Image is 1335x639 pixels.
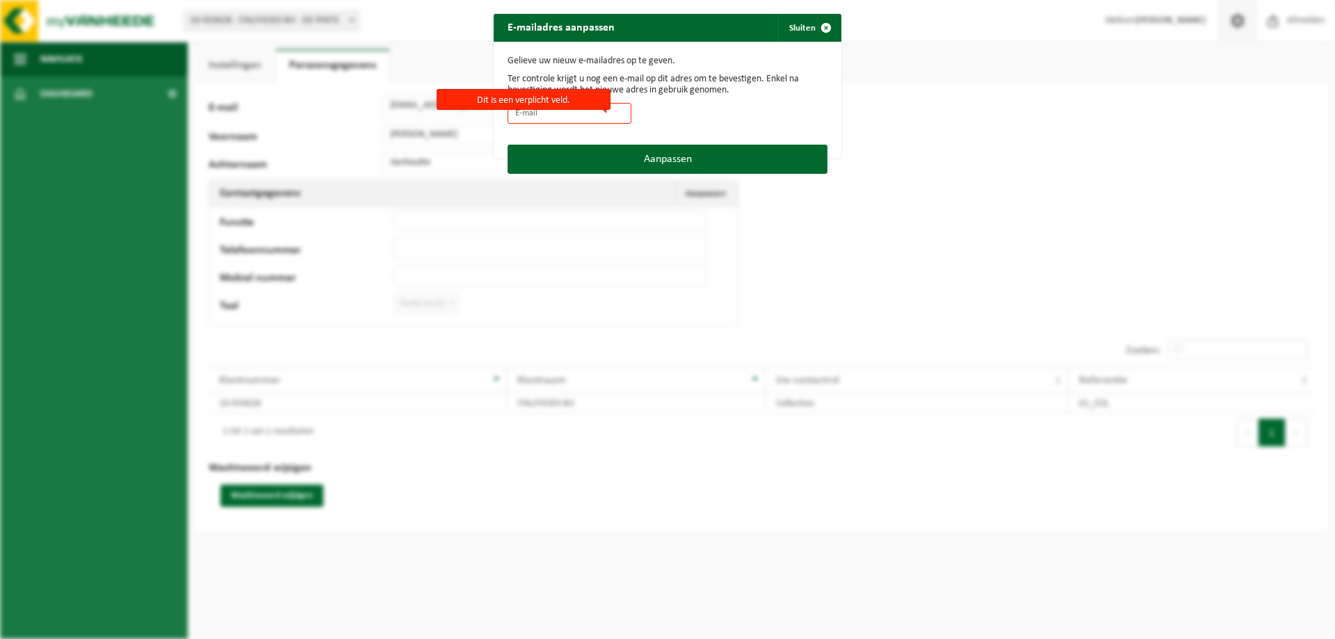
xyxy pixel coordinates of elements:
[494,14,629,40] h2: E-mailadres aanpassen
[508,103,631,124] input: E-mail
[778,14,840,42] button: Sluiten
[437,89,610,110] label: Dit is een verplicht veld.
[508,145,827,174] button: Aanpassen
[508,56,827,67] p: Gelieve uw nieuw e-mailadres op te geven.
[508,74,827,96] p: Ter controle krijgt u nog een e-mail op dit adres om te bevestigen. Enkel na bevestiging wordt he...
